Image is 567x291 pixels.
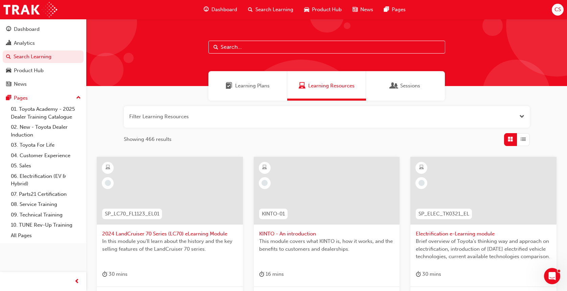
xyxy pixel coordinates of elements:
[102,270,107,278] span: duration-icon
[554,6,561,14] span: CS
[519,113,524,121] button: Open the filter
[353,5,358,14] span: news-icon
[521,136,526,143] span: List
[14,25,40,33] div: Dashboard
[208,41,445,54] input: Search...
[508,136,513,143] span: Grid
[552,4,564,16] button: CS
[124,136,172,143] span: Showing 466 results
[8,122,84,140] a: 02. New - Toyota Dealer Induction
[419,163,424,172] span: learningResourceType_ELEARNING-icon
[308,82,355,90] span: Learning Resources
[198,3,243,17] a: guage-iconDashboard
[76,93,81,102] span: up-icon
[3,23,84,36] a: Dashboard
[299,82,305,90] span: Learning Resources
[211,6,237,14] span: Dashboard
[8,150,84,161] a: 04. Customer Experience
[262,210,285,218] span: KINTO-01
[6,26,11,33] span: guage-icon
[416,230,551,238] span: Electrification e-Learning module
[226,82,232,90] span: Learning Plans
[8,189,84,200] a: 07. Parts21 Certification
[3,2,57,17] img: Trak
[262,180,268,186] span: learningRecordVerb_NONE-icon
[3,50,84,63] a: Search Learning
[379,3,411,17] a: pages-iconPages
[259,270,264,278] span: duration-icon
[418,210,469,218] span: SP_ELEC_TK0321_EL
[3,22,84,92] button: DashboardAnalyticsSearch LearningProduct HubNews
[8,104,84,122] a: 01. Toyota Academy - 2025 Dealer Training Catalogue
[255,6,293,14] span: Search Learning
[3,78,84,90] a: News
[8,220,84,230] a: 10. TUNE Rev-Up Training
[14,67,44,75] div: Product Hub
[213,43,218,51] span: Search
[8,210,84,220] a: 09. Technical Training
[3,92,84,104] button: Pages
[8,161,84,171] a: 05. Sales
[384,5,389,14] span: pages-icon
[416,270,421,278] span: duration-icon
[14,80,27,88] div: News
[304,5,309,14] span: car-icon
[400,82,420,90] span: Sessions
[544,268,560,284] iframe: Intercom live chat
[102,270,128,278] div: 30 mins
[74,277,80,286] span: prev-icon
[259,237,394,253] span: This module covers what KINTO is, how it works, and the benefits to customers and dealerships.
[299,3,347,17] a: car-iconProduct Hub
[259,230,394,238] span: KINTO - An introduction
[347,3,379,17] a: news-iconNews
[14,39,35,47] div: Analytics
[8,230,84,241] a: All Pages
[106,163,110,172] span: learningResourceType_ELEARNING-icon
[391,82,398,90] span: Sessions
[6,68,11,74] span: car-icon
[287,71,366,101] a: Learning ResourcesLearning Resources
[8,171,84,189] a: 06. Electrification (EV & Hybrid)
[204,5,209,14] span: guage-icon
[366,71,445,101] a: SessionsSessions
[102,237,237,253] span: In this module you'll learn about the history and the key selling features of the LandCruiser 70 ...
[105,210,159,218] span: SP_LC70_FL1123_EL01
[14,94,28,102] div: Pages
[8,199,84,210] a: 08. Service Training
[262,163,267,172] span: learningResourceType_ELEARNING-icon
[6,95,11,101] span: pages-icon
[416,270,441,278] div: 30 mins
[392,6,406,14] span: Pages
[3,64,84,77] a: Product Hub
[312,6,342,14] span: Product Hub
[259,270,284,278] div: 16 mins
[243,3,299,17] a: search-iconSearch Learning
[102,230,237,238] span: 2024 LandCruiser 70 Series (LC70) eLearning Module
[235,82,270,90] span: Learning Plans
[3,37,84,49] a: Analytics
[416,237,551,261] span: Brief overview of Toyota’s thinking way and approach on electrification, introduction of [DATE] e...
[208,71,287,101] a: Learning PlansLearning Plans
[248,5,253,14] span: search-icon
[6,81,11,87] span: news-icon
[360,6,373,14] span: News
[6,40,11,46] span: chart-icon
[105,180,111,186] span: learningRecordVerb_NONE-icon
[8,140,84,150] a: 03. Toyota For Life
[6,54,11,60] span: search-icon
[418,180,425,186] span: learningRecordVerb_NONE-icon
